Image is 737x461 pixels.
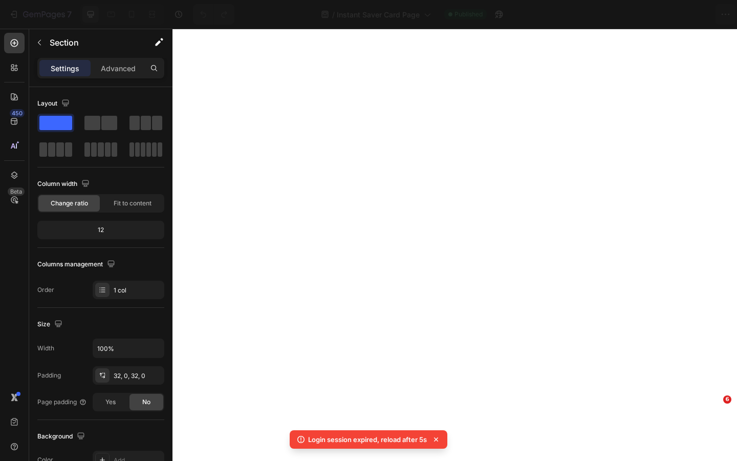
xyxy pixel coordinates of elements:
[39,223,162,237] div: 12
[37,285,54,295] div: Order
[631,4,665,25] button: Save
[723,395,731,404] span: 6
[114,371,162,381] div: 32, 0, 32, 0
[193,4,234,25] div: Undo/Redo
[37,258,117,271] div: Columns management
[114,199,151,208] span: Fit to content
[10,109,25,117] div: 450
[337,9,420,20] span: Instant Saver Card Page
[702,411,727,435] iframe: Intercom live chat
[93,339,164,358] input: Auto
[640,10,657,19] span: Save
[142,397,150,407] span: No
[51,63,79,74] p: Settings
[669,4,712,25] button: Publish
[8,187,25,196] div: Beta
[105,397,116,407] span: Yes
[37,371,61,380] div: Padding
[37,344,54,353] div: Width
[51,199,88,208] span: Change ratio
[454,10,483,19] span: Published
[37,177,92,191] div: Column width
[332,9,335,20] span: /
[37,397,87,407] div: Page padding
[101,63,136,74] p: Advanced
[4,4,76,25] button: 7
[114,286,162,295] div: 1 col
[50,36,134,49] p: Section
[37,97,72,111] div: Layout
[37,318,64,331] div: Size
[678,9,703,20] div: Publish
[172,29,737,461] iframe: Design area
[67,8,72,20] p: 7
[308,434,427,445] p: Login session expired, reload after 5s
[37,430,87,444] div: Background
